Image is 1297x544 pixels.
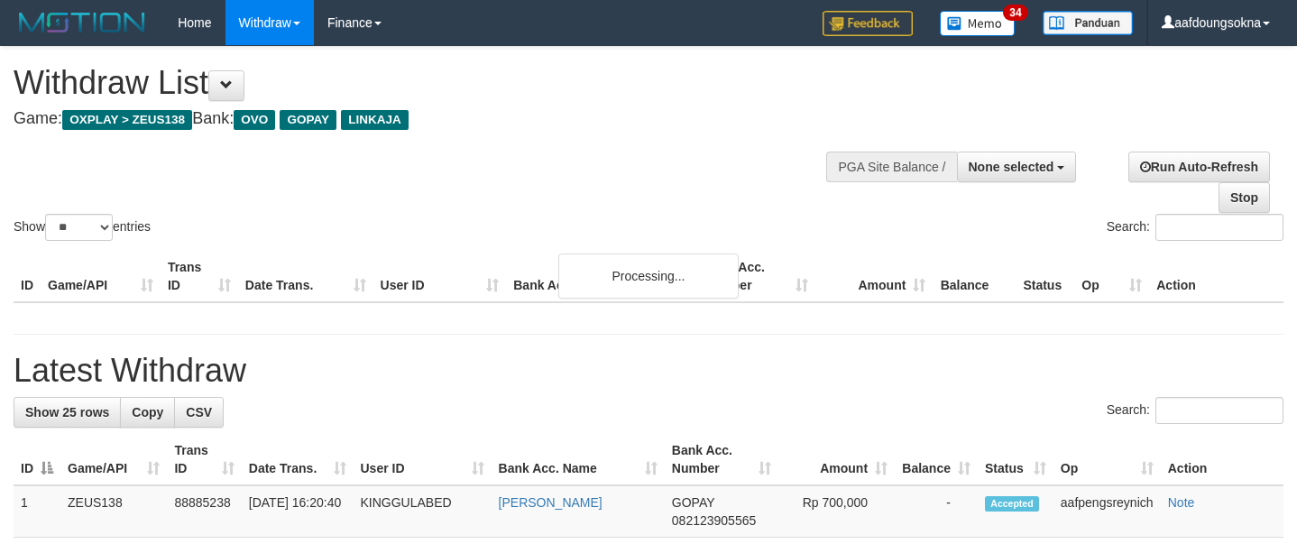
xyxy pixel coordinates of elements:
a: Run Auto-Refresh [1128,152,1270,182]
img: panduan.png [1043,11,1133,35]
td: 1 [14,485,60,538]
th: Status: activate to sort column ascending [978,434,1053,485]
th: Bank Acc. Name: activate to sort column ascending [492,434,665,485]
th: Bank Acc. Number [697,251,815,302]
th: Game/API [41,251,161,302]
input: Search: [1155,397,1283,424]
th: ID: activate to sort column descending [14,434,60,485]
span: Copy 082123905565 to clipboard [672,513,756,528]
span: OVO [234,110,275,130]
span: GOPAY [280,110,336,130]
img: MOTION_logo.png [14,9,151,36]
img: Button%20Memo.svg [940,11,1016,36]
th: ID [14,251,41,302]
h4: Game: Bank: [14,110,847,128]
select: Showentries [45,214,113,241]
td: 88885238 [167,485,241,538]
span: Copy [132,405,163,420]
th: Trans ID [161,251,238,302]
td: [DATE] 16:20:40 [242,485,354,538]
th: Trans ID: activate to sort column ascending [167,434,241,485]
span: GOPAY [672,495,714,510]
span: 34 [1003,5,1027,21]
span: None selected [969,160,1054,174]
h1: Latest Withdraw [14,353,1283,389]
th: Date Trans.: activate to sort column ascending [242,434,354,485]
button: None selected [957,152,1077,182]
input: Search: [1155,214,1283,241]
td: - [895,485,978,538]
td: aafpengsreynich [1053,485,1161,538]
th: User ID [373,251,507,302]
span: Show 25 rows [25,405,109,420]
img: Feedback.jpg [823,11,913,36]
th: Balance [933,251,1016,302]
label: Search: [1107,397,1283,424]
div: Processing... [558,254,739,299]
a: CSV [174,397,224,428]
th: Op: activate to sort column ascending [1053,434,1161,485]
a: Show 25 rows [14,397,121,428]
span: Accepted [985,496,1039,512]
span: LINKAJA [341,110,409,130]
span: OXPLAY > ZEUS138 [62,110,192,130]
td: ZEUS138 [60,485,167,538]
th: Bank Acc. Number: activate to sort column ascending [665,434,778,485]
label: Show entries [14,214,151,241]
th: Amount [815,251,934,302]
h1: Withdraw List [14,65,847,101]
th: Action [1161,434,1283,485]
a: Stop [1219,182,1270,213]
a: Copy [120,397,175,428]
label: Search: [1107,214,1283,241]
th: User ID: activate to sort column ascending [354,434,492,485]
th: Op [1074,251,1149,302]
th: Bank Acc. Name [506,251,696,302]
th: Status [1016,251,1074,302]
th: Amount: activate to sort column ascending [778,434,896,485]
th: Action [1149,251,1283,302]
td: KINGGULABED [354,485,492,538]
th: Balance: activate to sort column ascending [895,434,978,485]
td: Rp 700,000 [778,485,896,538]
span: CSV [186,405,212,420]
th: Game/API: activate to sort column ascending [60,434,167,485]
th: Date Trans. [238,251,373,302]
a: Note [1168,495,1195,510]
a: [PERSON_NAME] [499,495,603,510]
div: PGA Site Balance / [826,152,956,182]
